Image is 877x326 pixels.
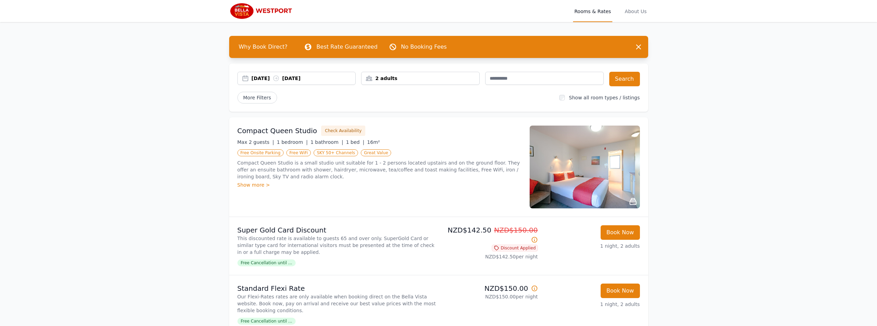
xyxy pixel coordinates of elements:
span: 1 bedroom | [277,139,308,145]
button: Check Availability [321,126,365,136]
label: Show all room types / listings [569,95,640,100]
p: Our Flexi-Rates rates are only available when booking direct on the Bella Vista website. Book now... [237,293,436,314]
span: NZD$150.00 [494,226,538,234]
p: Standard Flexi Rate [237,284,436,293]
button: Search [609,72,640,86]
p: This discounted rate is available to guests 65 and over only. SuperGold Card or similar type card... [237,235,436,256]
h3: Compact Queen Studio [237,126,317,136]
p: Super Gold Card Discount [237,225,436,235]
img: Bella Vista Westport [229,3,296,19]
p: Best Rate Guaranteed [316,43,377,51]
p: NZD$150.00 per night [441,293,538,300]
div: Show more > [237,181,521,188]
span: Great Value [361,149,391,156]
button: Book Now [601,284,640,298]
span: SKY 50+ Channels [314,149,358,156]
span: More Filters [237,92,277,103]
span: Free WiFi [286,149,311,156]
p: 1 night, 2 adults [543,301,640,308]
span: Free Onsite Parking [237,149,284,156]
span: Why Book Direct? [233,40,293,54]
span: Discount Applied [492,245,538,251]
div: 2 adults [361,75,479,82]
div: [DATE] [DATE] [252,75,356,82]
p: NZD$142.50 [441,225,538,245]
span: 1 bed | [346,139,364,145]
button: Book Now [601,225,640,240]
p: NZD$150.00 [441,284,538,293]
p: 1 night, 2 adults [543,243,640,249]
span: Free Cancellation until ... [237,259,296,266]
span: 16m² [367,139,380,145]
p: NZD$142.50 per night [441,253,538,260]
span: 1 bathroom | [310,139,343,145]
p: Compact Queen Studio is a small studio unit suitable for 1 - 2 persons located upstairs and on th... [237,159,521,180]
p: No Booking Fees [401,43,447,51]
span: Free Cancellation until ... [237,318,296,325]
span: Max 2 guests | [237,139,274,145]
